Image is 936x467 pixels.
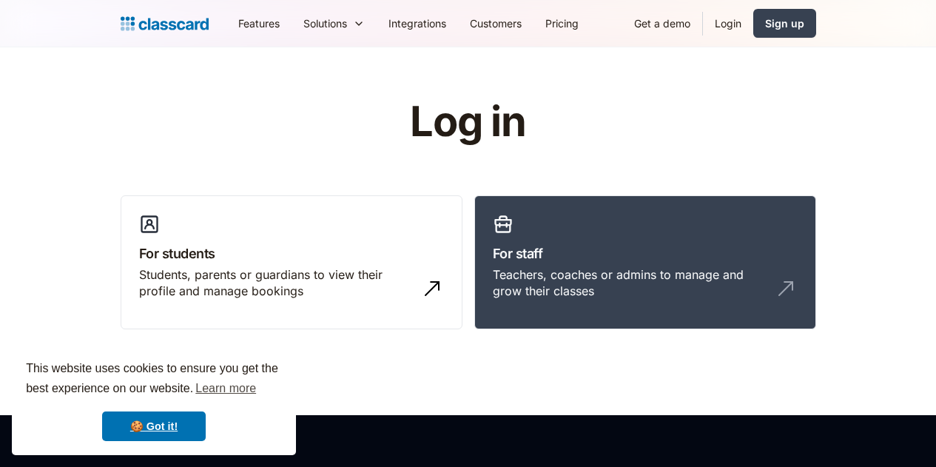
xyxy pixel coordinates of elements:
[102,411,206,441] a: dismiss cookie message
[753,9,816,38] a: Sign up
[12,346,296,455] div: cookieconsent
[26,360,282,400] span: This website uses cookies to ensure you get the best experience on our website.
[139,266,414,300] div: Students, parents or guardians to view their profile and manage bookings
[303,16,347,31] div: Solutions
[377,7,458,40] a: Integrations
[193,377,258,400] a: learn more about cookies
[493,243,798,263] h3: For staff
[493,266,768,300] div: Teachers, coaches or admins to manage and grow their classes
[121,195,462,330] a: For studentsStudents, parents or guardians to view their profile and manage bookings
[703,7,753,40] a: Login
[233,99,703,145] h1: Log in
[139,243,444,263] h3: For students
[226,7,292,40] a: Features
[765,16,804,31] div: Sign up
[121,13,209,34] a: home
[474,195,816,330] a: For staffTeachers, coaches or admins to manage and grow their classes
[292,7,377,40] div: Solutions
[533,7,590,40] a: Pricing
[458,7,533,40] a: Customers
[622,7,702,40] a: Get a demo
